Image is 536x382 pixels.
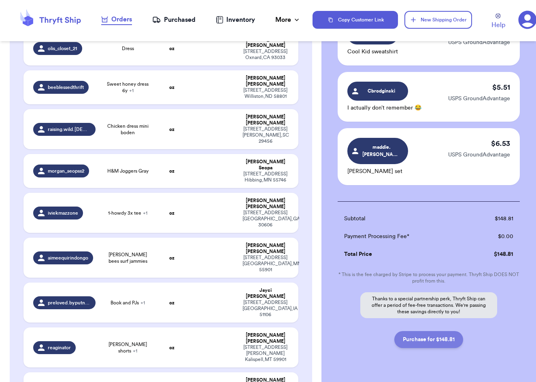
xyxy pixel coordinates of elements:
td: $ 0.00 [466,228,520,245]
span: reaginator [48,344,71,351]
p: $ 6.53 [491,138,510,149]
strong: oz [169,127,174,132]
div: Orders [101,15,132,24]
div: [STREET_ADDRESS] [GEOGRAPHIC_DATA] , GA 30606 [242,210,288,228]
span: [PERSON_NAME] bees surf jammies [105,251,151,264]
div: [PERSON_NAME] [PERSON_NAME] [242,332,288,344]
span: Cbrodginski [362,87,401,95]
div: [PERSON_NAME] [PERSON_NAME] [242,114,288,126]
td: Payment Processing Fee* [338,228,466,245]
span: + 1 [140,300,145,305]
span: Dress [122,45,134,52]
td: Subtotal [338,210,466,228]
button: Copy Customer Link [313,11,398,29]
span: morgan_seopss2 [48,168,84,174]
a: Inventory [216,15,255,25]
div: [PERSON_NAME] Seopa [242,159,288,171]
span: raising.wild.[DEMOGRAPHIC_DATA].saints [48,126,91,133]
span: preloved.byputnam [48,300,91,306]
td: $ 148.81 [466,245,520,263]
strong: oz [169,169,174,173]
p: USPS GroundAdvantage [448,38,510,46]
span: iviekmazzone [48,210,78,216]
span: Sweet honey dress 6y [105,81,151,94]
strong: oz [169,255,174,260]
strong: oz [169,300,174,305]
span: H&M Joggers Gray [107,168,149,174]
button: Purchase for $148.81 [394,331,463,348]
span: 1-howdy 3x tee [108,210,147,216]
div: [PERSON_NAME] [PERSON_NAME] [242,75,288,87]
p: USPS GroundAdvantage [448,95,510,103]
span: beeblessedthrift [48,84,84,91]
div: [PERSON_NAME] [PERSON_NAME] [242,243,288,255]
span: Book and PJs [111,300,145,306]
span: + 1 [129,88,134,93]
strong: oz [169,85,174,90]
span: Chicken dress mini boden [105,123,151,136]
p: USPS GroundAdvantage [448,151,510,159]
span: olis_closet_21 [48,45,77,52]
div: [STREET_ADDRESS] [GEOGRAPHIC_DATA] , IA 51106 [242,300,288,318]
span: [PERSON_NAME] shorts [105,341,151,354]
div: [STREET_ADDRESS][PERSON_NAME] Kalispell , MT 59901 [242,344,288,363]
p: Cool Kid sweatshirt [347,48,398,56]
div: [STREET_ADDRESS] [GEOGRAPHIC_DATA] , MN 55901 [242,255,288,273]
span: aimeequirindongo [48,255,88,261]
p: [PERSON_NAME] set [347,167,408,175]
div: [STREET_ADDRESS] Oxnard , CA 93033 [242,49,288,61]
strong: oz [169,46,174,51]
strong: oz [169,345,174,350]
a: Purchased [152,15,196,25]
div: [STREET_ADDRESS] [PERSON_NAME] , SC 29456 [242,126,288,144]
div: [STREET_ADDRESS] Hibbing , MN 55746 [242,171,288,183]
p: $ 5.51 [492,82,510,93]
td: $ 148.81 [466,210,520,228]
div: Jayci [PERSON_NAME] [242,287,288,300]
p: Thanks to a special partnership perk, Thryft Ship can offer a period of fee-free transactions. We... [360,292,497,318]
div: [PERSON_NAME] [PERSON_NAME] [242,198,288,210]
button: New Shipping Order [404,11,472,29]
div: More [275,15,301,25]
p: I actually don’t remember 😂 [347,104,421,112]
span: + 1 [143,211,147,215]
a: Orders [101,15,132,25]
strong: oz [169,211,174,215]
span: Help [491,20,505,30]
div: [STREET_ADDRESS] Williston , ND 58801 [242,87,288,99]
span: maddie.[PERSON_NAME] [362,144,401,158]
span: + 1 [133,348,137,353]
a: Help [491,13,505,30]
td: Total Price [338,245,466,263]
p: * This is the fee charged by Stripe to process your payment. Thryft Ship DOES NOT profit from this. [338,271,520,284]
div: [PERSON_NAME] [PERSON_NAME] [242,36,288,49]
